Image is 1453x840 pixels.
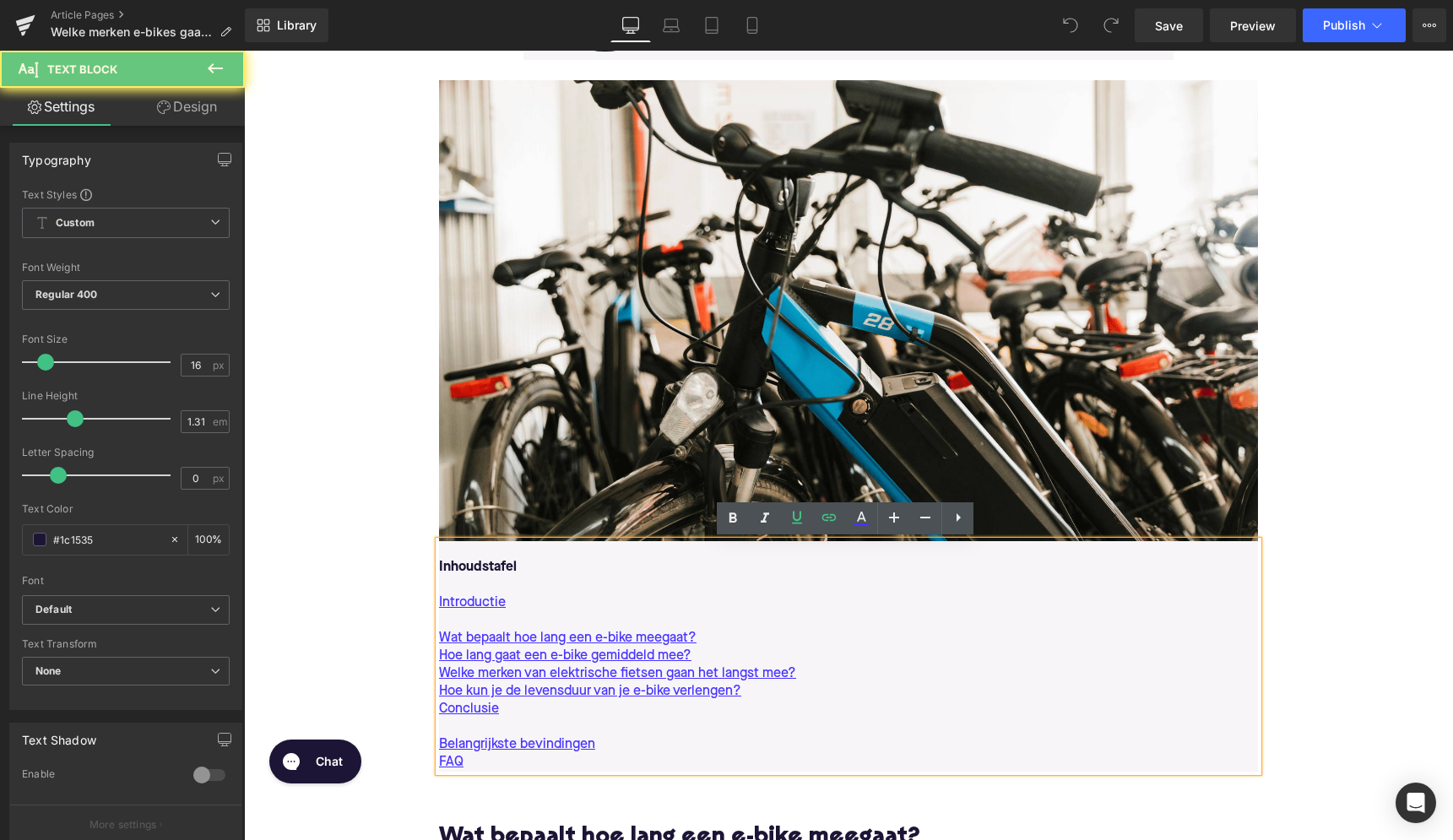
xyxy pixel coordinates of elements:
a: Laptop [651,8,691,42]
i: Default [35,603,72,617]
span: em [213,416,227,427]
a: Introductie [195,544,262,561]
div: Text Styles [22,187,230,201]
button: Redo [1094,8,1128,42]
div: Enable [22,767,176,785]
b: Custom [56,216,95,230]
button: More [1412,8,1446,42]
div: % [188,525,229,555]
a: Belangrijkste bevindingen [195,686,351,703]
a: FAQ [195,703,220,721]
input: Color [53,530,161,549]
span: Text Block [47,62,117,76]
b: Regular 400 [35,288,98,301]
div: Font Weight [22,262,230,274]
b: None [35,664,62,677]
span: Preview [1230,17,1276,35]
p: More settings [89,817,157,832]
a: Article Pages [51,8,245,22]
a: Mobile [732,8,773,42]
div: Text Shadow [22,723,96,747]
img: vrouw met fietshelm [195,30,1014,490]
div: Font Size [22,333,230,345]
div: Typography [22,144,91,167]
span: Library [277,18,317,33]
span: Save [1155,17,1183,35]
a: Design [126,88,248,126]
a: Desktop [610,8,651,42]
div: Open Intercom Messenger [1396,783,1436,823]
a: Hoe lang gaat een e-bike gemiddeld mee? [195,597,447,615]
span: px [213,360,227,371]
a: Welke merken van elektrische fietsen gaan het langst mee? [195,615,552,632]
span: px [213,473,227,484]
button: Publish [1303,8,1406,42]
div: Line Height [22,390,230,402]
div: Letter Spacing [22,447,230,458]
div: Text Color [22,503,230,515]
div: Font [22,575,230,587]
div: Text Transform [22,638,230,650]
iframe: Gorgias live chat messenger [17,683,126,739]
span: Publish [1323,19,1365,32]
a: Wat bepaalt hoe lang een e-bike meegaat? [195,579,453,597]
a: Tablet [691,8,732,42]
a: Preview [1210,8,1296,42]
h2: Wat bepaalt hoe lang een e-bike meegaat? [195,775,1014,801]
a: Hoe kun je de levensduur van je e-bike verlengen? [195,632,497,650]
a: New Library [245,8,328,42]
a: Conclusie [195,650,255,668]
button: Undo [1054,8,1087,42]
span: Welke merken e-bikes gaan het langst mee? 2025 gids [51,25,213,39]
strong: Inhoudstafel [195,510,273,523]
